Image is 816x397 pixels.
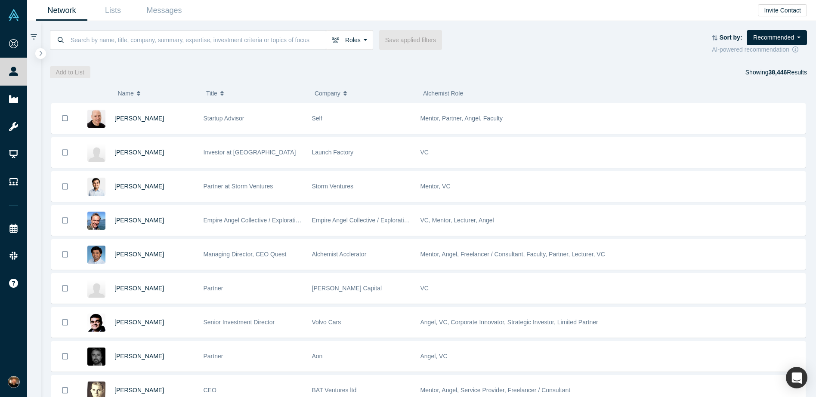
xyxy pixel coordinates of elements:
input: Search by name, title, company, summary, expertise, investment criteria or topics of focus [70,30,326,50]
button: Bookmark [52,308,78,337]
span: Aon [312,353,323,360]
a: [PERSON_NAME] [114,251,164,258]
span: Mentor, Angel, Freelancer / Consultant, Faculty, Partner, Lecturer, VC [420,251,605,258]
div: Showing [745,66,807,78]
button: Bookmark [52,138,78,167]
span: Managing Director, CEO Quest [204,251,287,258]
span: [PERSON_NAME] Capital [312,285,382,292]
a: [PERSON_NAME] [114,285,164,292]
a: Lists [87,0,139,21]
button: Save applied filters [379,30,442,50]
button: Add to List [50,66,90,78]
span: Investor at [GEOGRAPHIC_DATA] [204,149,296,156]
img: Jeff Cherkassky's Account [8,376,20,388]
span: CEO [204,387,216,394]
a: Network [36,0,87,21]
img: Gnani Palanikumar's Profile Image [87,246,105,264]
img: Linus Liang's Profile Image [87,280,105,298]
span: Title [206,84,217,102]
span: BAT Ventures ltd [312,387,357,394]
span: Volvo Cars [312,319,341,326]
span: Launch Factory [312,149,354,156]
a: [PERSON_NAME] [114,353,164,360]
img: Kevin Colas's Profile Image [87,212,105,230]
span: VC, Mentor, Lecturer, Angel [420,217,494,224]
strong: Sort by: [720,34,742,41]
button: Bookmark [52,240,78,269]
button: Bookmark [52,342,78,371]
a: [PERSON_NAME] [114,319,164,326]
span: Company [315,84,340,102]
a: [PERSON_NAME] [114,115,164,122]
img: Arun Penmetsa's Profile Image [87,178,105,196]
span: Name [117,84,133,102]
span: Mentor, Angel, Service Provider, Freelancer / Consultant [420,387,571,394]
img: Alchemist Vault Logo [8,9,20,21]
span: Self [312,115,322,122]
span: Alchemist Role [423,90,463,97]
a: [PERSON_NAME] [114,149,164,156]
span: VC [420,285,429,292]
span: Mentor, VC [420,183,451,190]
a: [PERSON_NAME] [114,387,164,394]
button: Bookmark [52,206,78,235]
span: Storm Ventures [312,183,354,190]
span: Results [768,69,807,76]
button: Roles [326,30,373,50]
button: Bookmark [52,103,78,133]
a: [PERSON_NAME] [114,217,164,224]
span: Empire Angel Collective / Explorations Ventures [312,217,439,224]
span: Partner at Storm Ventures [204,183,273,190]
button: Invite Contact [758,4,807,16]
span: Alchemist Acclerator [312,251,367,258]
span: Angel, VC, Corporate Innovator, Strategic Investor, Limited Partner [420,319,598,326]
img: Pratik Budhdev's Profile Image [87,314,105,332]
div: AI-powered recommendation [712,45,807,54]
span: VC [420,149,429,156]
a: Messages [139,0,190,21]
span: Mentor, Partner, Angel, Faculty [420,115,503,122]
span: Partner [204,353,223,360]
strong: 38,446 [768,69,787,76]
span: Senior Investment Director [204,319,275,326]
button: Bookmark [52,274,78,303]
span: Empire Angel Collective / Explorations Ventures [204,217,331,224]
span: Partner [204,285,223,292]
img: Yusuf Bashir's Profile Image [87,348,105,366]
button: Company [315,84,414,102]
button: Recommended [747,30,807,45]
button: Title [206,84,306,102]
span: Angel, VC [420,353,448,360]
button: Bookmark [52,172,78,201]
img: Adam Frankl's Profile Image [87,110,105,128]
button: Name [117,84,197,102]
span: Startup Advisor [204,115,244,122]
a: [PERSON_NAME] [114,183,164,190]
img: Patrick Kerr's Profile Image [87,144,105,162]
